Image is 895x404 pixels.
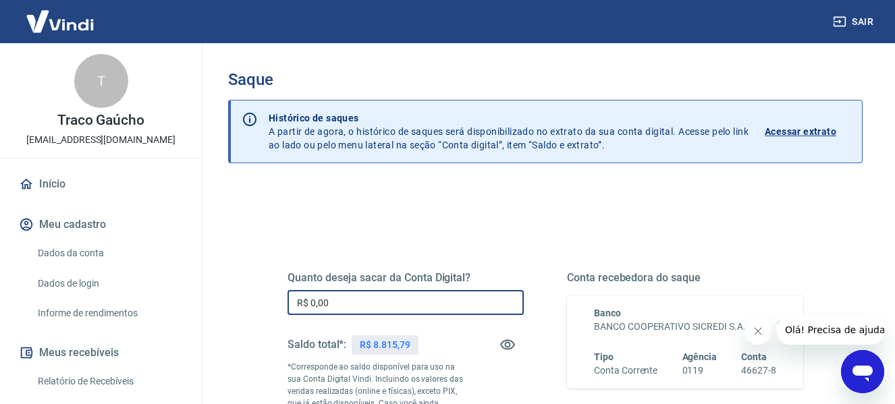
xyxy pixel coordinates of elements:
[32,368,186,395] a: Relatório de Recebíveis
[288,271,524,285] h5: Quanto deseja sacar da Conta Digital?
[74,54,128,108] div: T
[269,111,749,125] p: Histórico de saques
[57,113,144,127] p: Traco Gaúcho
[26,133,175,147] p: [EMAIL_ADDRESS][DOMAIN_NAME]
[16,169,186,199] a: Início
[741,351,767,362] span: Conta
[741,364,776,378] h6: 46627-8
[567,271,803,285] h5: Conta recebedora do saque
[777,315,884,345] iframe: Mensagem da empresa
[594,308,621,318] span: Banco
[32,239,186,267] a: Dados da conta
[32,270,186,297] a: Dados de login
[16,210,186,239] button: Meu cadastro
[744,318,771,345] iframe: Fechar mensagem
[765,125,836,138] p: Acessar extrato
[682,364,717,378] h6: 0119
[269,111,749,152] p: A partir de agora, o histórico de saques será disponibilizado no extrato da sua conta digital. Ac...
[830,9,879,34] button: Sair
[594,320,776,334] h6: BANCO COOPERATIVO SICREDI S.A.
[16,1,104,42] img: Vindi
[594,364,657,378] h6: Conta Corrente
[8,9,113,20] span: Olá! Precisa de ajuda?
[841,350,884,393] iframe: Botão para abrir a janela de mensagens
[682,351,717,362] span: Agência
[765,111,851,152] a: Acessar extrato
[288,338,346,351] h5: Saldo total*:
[16,338,186,368] button: Meus recebíveis
[32,299,186,327] a: Informe de rendimentos
[228,70,863,89] h3: Saque
[360,338,410,352] p: R$ 8.815,79
[594,351,614,362] span: Tipo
